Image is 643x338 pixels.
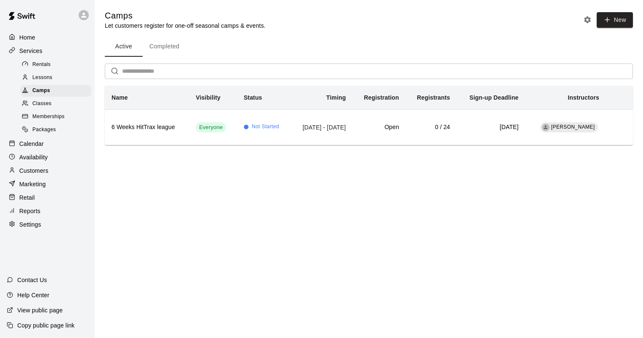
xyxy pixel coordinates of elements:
a: Packages [20,124,95,137]
h6: 6 Weeks HitTrax league [112,123,182,132]
a: Settings [7,218,88,231]
span: Packages [32,126,56,134]
span: Rentals [32,61,51,69]
div: Packages [20,124,91,136]
span: Classes [32,100,51,108]
h5: Camps [105,10,266,21]
div: Memberships [20,111,91,123]
p: Settings [19,220,41,229]
span: Lessons [32,74,53,82]
table: simple table [105,86,633,145]
a: New [594,16,633,23]
p: Reports [19,207,40,215]
div: Classes [20,98,91,110]
a: Lessons [20,71,95,84]
div: Gama Martinez [542,124,550,131]
a: Rentals [20,58,95,71]
a: Retail [7,191,88,204]
p: Retail [19,193,35,202]
h6: 0 / 24 [412,123,450,132]
b: Instructors [568,94,599,101]
a: Customers [7,164,88,177]
button: New [597,12,633,28]
span: Everyone [196,124,226,132]
a: Services [7,45,88,57]
b: Sign-up Deadline [470,94,519,101]
b: Timing [326,94,346,101]
span: Camps [32,87,50,95]
div: This service is visible to all of your customers [196,122,226,132]
button: Camp settings [581,13,594,26]
div: Rentals [20,59,91,71]
h6: [DATE] [463,123,518,132]
b: Visibility [196,94,221,101]
span: Memberships [32,113,64,121]
p: Marketing [19,180,46,188]
p: Home [19,33,35,42]
div: Lessons [20,72,91,84]
a: Home [7,31,88,44]
a: Availability [7,151,88,164]
a: Classes [20,98,95,111]
p: Contact Us [17,276,47,284]
button: Completed [143,37,186,57]
p: Availability [19,153,48,161]
p: Calendar [19,140,44,148]
p: View public page [17,306,63,314]
span: [PERSON_NAME] [551,124,595,130]
a: Memberships [20,111,95,124]
a: Calendar [7,137,88,150]
p: Let customers register for one-off seasonal camps & events. [105,21,266,30]
span: Not Started [252,123,279,131]
div: Camps [20,85,91,97]
p: Services [19,47,43,55]
b: Registrants [417,94,450,101]
b: Status [244,94,262,101]
b: Registration [364,94,399,101]
button: Active [105,37,143,57]
a: Marketing [7,178,88,190]
a: Camps [20,84,95,98]
p: Customers [19,166,48,175]
p: Help Center [17,291,49,299]
td: [DATE] - [DATE] [290,109,353,145]
a: Reports [7,205,88,217]
b: Name [112,94,128,101]
h6: Open [359,123,399,132]
p: Copy public page link [17,321,74,330]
